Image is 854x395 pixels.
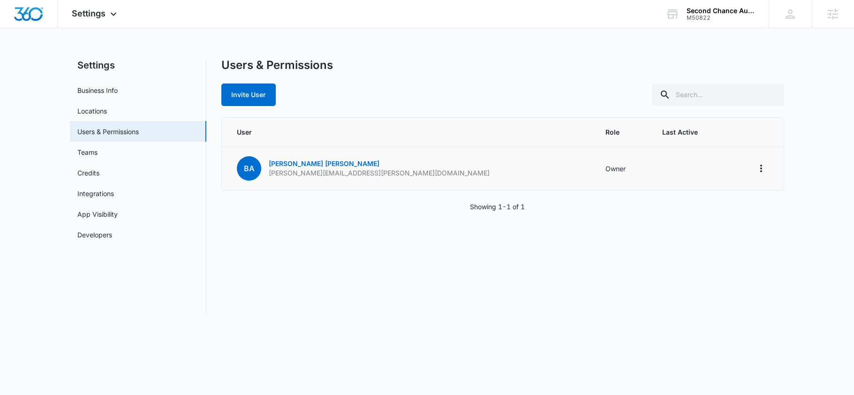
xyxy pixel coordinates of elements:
a: Locations [77,106,107,116]
div: account id [687,15,755,21]
button: Actions [754,161,769,176]
a: App Visibility [77,209,118,219]
a: [PERSON_NAME] [PERSON_NAME] [269,160,379,167]
h2: Settings [70,58,206,72]
span: BA [237,156,261,181]
span: User [237,127,583,137]
a: Business Info [77,85,118,95]
a: Users & Permissions [77,127,139,137]
button: Invite User [221,84,276,106]
span: Last Active [662,127,717,137]
a: Invite User [221,91,276,99]
a: Developers [77,230,112,240]
td: Owner [594,147,651,190]
input: Search... [652,84,784,106]
a: BA [237,165,261,173]
a: Integrations [77,189,114,198]
div: account name [687,7,755,15]
p: Showing 1-1 of 1 [470,202,525,212]
h1: Users & Permissions [221,58,333,72]
p: [PERSON_NAME][EMAIL_ADDRESS][PERSON_NAME][DOMAIN_NAME] [269,168,490,178]
span: Settings [72,8,106,18]
a: Teams [77,147,98,157]
span: Role [605,127,640,137]
a: Credits [77,168,99,178]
